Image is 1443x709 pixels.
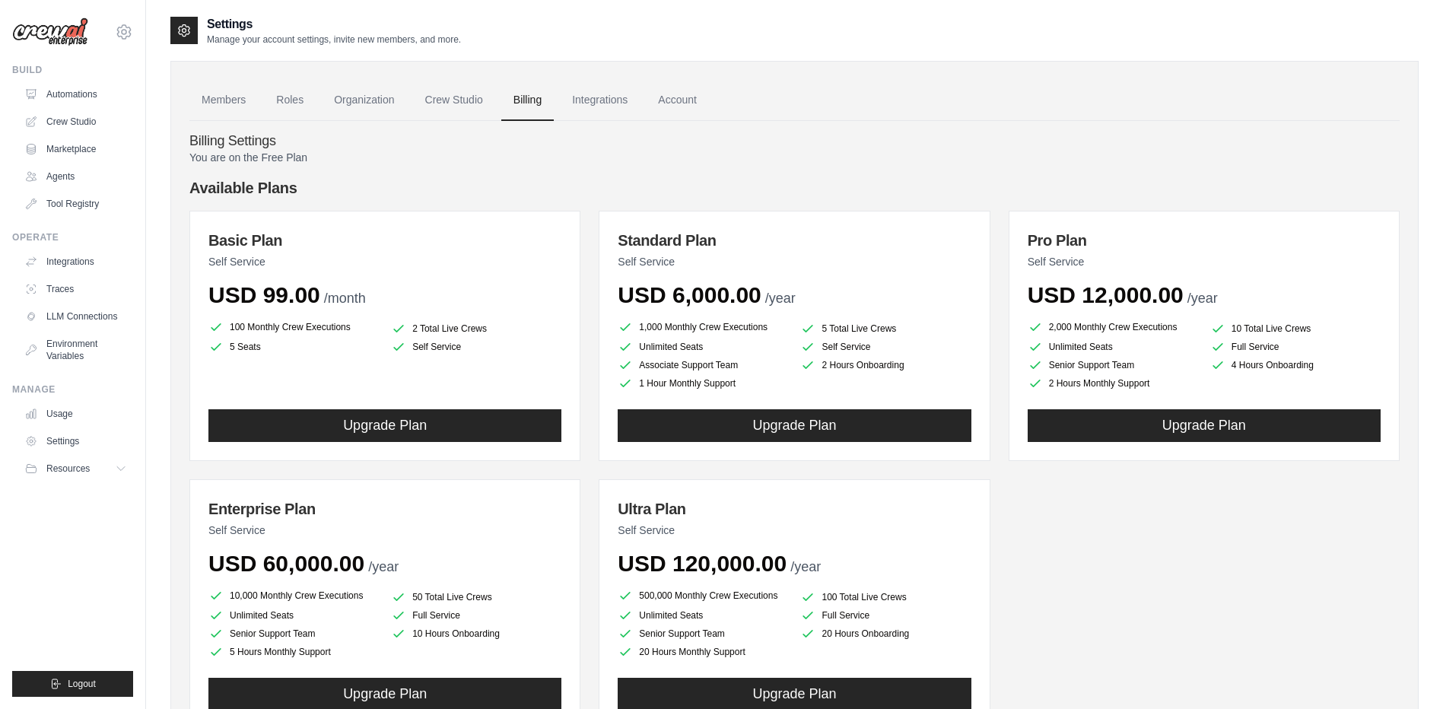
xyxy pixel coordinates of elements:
a: LLM Connections [18,304,133,329]
h3: Ultra Plan [618,498,971,520]
p: Self Service [208,523,561,538]
li: 1,000 Monthly Crew Executions [618,318,788,336]
iframe: Chat Widget [1367,636,1443,709]
span: /month [324,291,366,306]
a: Account [646,80,709,121]
div: Manage [12,383,133,396]
h4: Billing Settings [189,133,1400,150]
button: Upgrade Plan [618,409,971,442]
p: Self Service [618,523,971,538]
span: Resources [46,463,90,475]
span: /year [765,291,796,306]
li: Unlimited Seats [618,608,788,623]
span: USD 60,000.00 [208,551,364,576]
li: Unlimited Seats [208,608,379,623]
a: Marketplace [18,137,133,161]
p: Self Service [208,254,561,269]
a: Organization [322,80,406,121]
h2: Settings [207,15,461,33]
li: Associate Support Team [618,358,788,373]
a: Crew Studio [413,80,495,121]
h3: Pro Plan [1028,230,1381,251]
p: Self Service [1028,254,1381,269]
li: 100 Total Live Crews [800,590,971,605]
span: Logout [68,678,96,690]
a: Roles [264,80,316,121]
a: Integrations [560,80,640,121]
span: USD 6,000.00 [618,282,761,307]
span: /year [1187,291,1218,306]
a: Tool Registry [18,192,133,216]
li: Unlimited Seats [1028,339,1198,354]
li: 100 Monthly Crew Executions [208,318,379,336]
span: /year [368,559,399,574]
h3: Enterprise Plan [208,498,561,520]
img: Logo [12,17,88,46]
a: Usage [18,402,133,426]
span: USD 99.00 [208,282,320,307]
a: Billing [501,80,554,121]
a: Automations [18,82,133,107]
li: 10 Total Live Crews [1210,321,1381,336]
div: Operate [12,231,133,243]
span: USD 12,000.00 [1028,282,1184,307]
li: Full Service [800,608,971,623]
li: Unlimited Seats [618,339,788,354]
li: Senior Support Team [618,626,788,641]
li: 10,000 Monthly Crew Executions [208,587,379,605]
li: 10 Hours Onboarding [391,626,561,641]
span: USD 120,000.00 [618,551,787,576]
div: Build [12,64,133,76]
button: Resources [18,456,133,481]
span: /year [790,559,821,574]
a: Integrations [18,250,133,274]
li: Senior Support Team [208,626,379,641]
li: 500,000 Monthly Crew Executions [618,587,788,605]
li: Self Service [391,339,561,354]
button: Upgrade Plan [208,409,561,442]
h3: Basic Plan [208,230,561,251]
li: 4 Hours Onboarding [1210,358,1381,373]
button: Logout [12,671,133,697]
a: Traces [18,277,133,301]
li: 20 Hours Monthly Support [618,644,788,660]
li: 50 Total Live Crews [391,590,561,605]
button: Upgrade Plan [1028,409,1381,442]
p: Self Service [618,254,971,269]
a: Crew Studio [18,110,133,134]
a: Environment Variables [18,332,133,368]
li: 5 Seats [208,339,379,354]
li: 2 Hours Monthly Support [1028,376,1198,391]
p: Manage your account settings, invite new members, and more. [207,33,461,46]
li: 2 Hours Onboarding [800,358,971,373]
li: 2 Total Live Crews [391,321,561,336]
h3: Standard Plan [618,230,971,251]
li: Full Service [1210,339,1381,354]
li: 5 Total Live Crews [800,321,971,336]
li: Full Service [391,608,561,623]
p: You are on the Free Plan [189,150,1400,165]
li: Senior Support Team [1028,358,1198,373]
a: Agents [18,164,133,189]
li: Self Service [800,339,971,354]
li: 1 Hour Monthly Support [618,376,788,391]
li: 5 Hours Monthly Support [208,644,379,660]
li: 20 Hours Onboarding [800,626,971,641]
a: Settings [18,429,133,453]
h4: Available Plans [189,177,1400,199]
a: Members [189,80,258,121]
li: 2,000 Monthly Crew Executions [1028,318,1198,336]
